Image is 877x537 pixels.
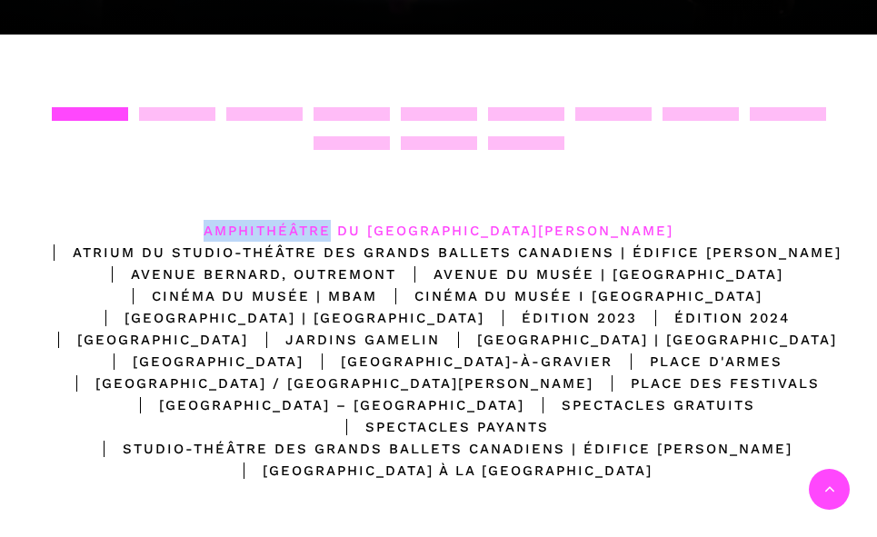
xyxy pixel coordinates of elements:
[524,394,755,416] div: Spectacles gratuits
[94,264,396,285] div: Avenue Bernard, Outremont
[58,373,593,394] div: [GEOGRAPHIC_DATA] / [GEOGRAPHIC_DATA][PERSON_NAME]
[35,242,842,264] div: Atrium du Studio-Théâtre des Grands Ballets Canadiens | Édifice [PERSON_NAME]
[248,329,440,351] div: Jardins Gamelin
[593,373,820,394] div: Place des Festivals
[328,416,549,438] div: Spectacles Payants
[377,285,762,307] div: Cinéma du Musée I [GEOGRAPHIC_DATA]
[85,438,792,460] div: Studio-Théâtre des Grands Ballets Canadiens | Édifice [PERSON_NAME]
[396,264,783,285] div: Avenue du Musée | [GEOGRAPHIC_DATA]
[115,285,377,307] div: Cinéma du Musée | MBAM
[204,220,673,242] div: Amphithéâtre du [GEOGRAPHIC_DATA][PERSON_NAME]
[613,351,782,373] div: Place d'Armes
[225,460,653,482] div: [GEOGRAPHIC_DATA] à la [GEOGRAPHIC_DATA]
[95,351,304,373] div: [GEOGRAPHIC_DATA]
[484,307,637,329] div: Édition 2023
[87,307,484,329] div: [GEOGRAPHIC_DATA] | [GEOGRAPHIC_DATA]
[122,394,524,416] div: [GEOGRAPHIC_DATA] – [GEOGRAPHIC_DATA]
[304,351,613,373] div: [GEOGRAPHIC_DATA]-à-Gravier
[637,307,790,329] div: Édition 2024
[40,329,248,351] div: [GEOGRAPHIC_DATA]
[440,329,837,351] div: [GEOGRAPHIC_DATA] | [GEOGRAPHIC_DATA]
